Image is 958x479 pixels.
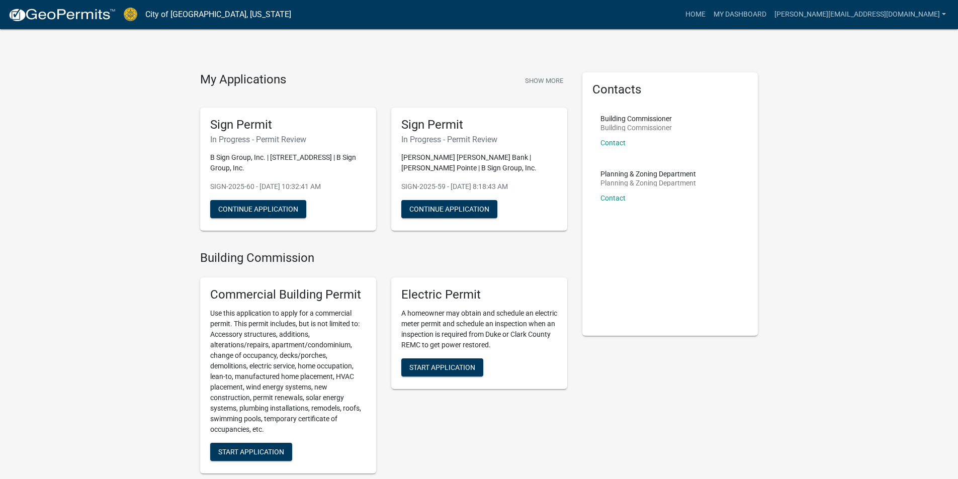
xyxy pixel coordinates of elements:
button: Show More [521,72,567,89]
h5: Sign Permit [210,118,366,132]
p: [PERSON_NAME] [PERSON_NAME] Bank | [PERSON_NAME] Pointe | B Sign Group, Inc. [401,152,557,173]
h5: Electric Permit [401,288,557,302]
span: Start Application [218,448,284,456]
p: SIGN-2025-59 - [DATE] 8:18:43 AM [401,181,557,192]
button: Continue Application [401,200,497,218]
a: [PERSON_NAME][EMAIL_ADDRESS][DOMAIN_NAME] [770,5,950,24]
button: Start Application [401,358,483,376]
a: Contact [600,139,626,147]
p: Building Commissioner [600,115,672,122]
a: My Dashboard [710,5,770,24]
button: Continue Application [210,200,306,218]
h5: Contacts [592,82,748,97]
h4: Building Commission [200,251,567,265]
p: A homeowner may obtain and schedule an electric meter permit and schedule an inspection when an i... [401,308,557,350]
a: Contact [600,194,626,202]
p: Planning & Zoning Department [600,179,696,186]
h5: Commercial Building Permit [210,288,366,302]
h5: Sign Permit [401,118,557,132]
a: City of [GEOGRAPHIC_DATA], [US_STATE] [145,6,291,23]
p: Planning & Zoning Department [600,170,696,177]
p: Building Commissioner [600,124,672,131]
p: SIGN-2025-60 - [DATE] 10:32:41 AM [210,181,366,192]
p: Use this application to apply for a commercial permit. This permit includes, but is not limited t... [210,308,366,435]
h6: In Progress - Permit Review [210,135,366,144]
button: Start Application [210,443,292,461]
a: Home [681,5,710,24]
img: City of Jeffersonville, Indiana [124,8,137,21]
h4: My Applications [200,72,286,87]
p: B Sign Group, Inc. | [STREET_ADDRESS] | B Sign Group, Inc. [210,152,366,173]
span: Start Application [409,363,475,371]
h6: In Progress - Permit Review [401,135,557,144]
